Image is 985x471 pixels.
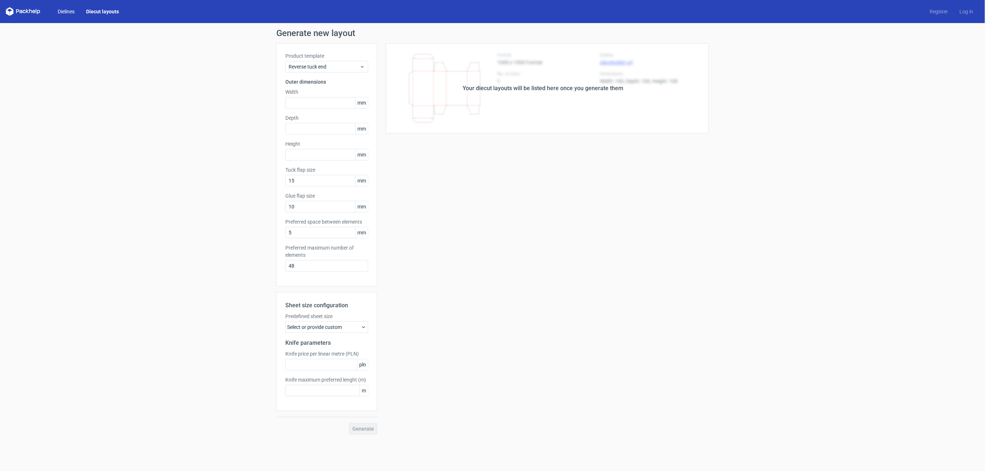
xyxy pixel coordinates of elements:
span: mm [355,149,368,160]
span: mm [355,175,368,186]
label: Preferred maximum number of elements [285,244,368,259]
span: m [360,385,368,396]
label: Height [285,140,368,148]
h2: Knife parameters [285,339,368,347]
span: mm [355,227,368,238]
span: pln [357,359,368,370]
label: Glue flap size [285,192,368,199]
h1: Generate new layout [276,29,709,38]
a: Log in [954,8,979,15]
span: mm [355,97,368,108]
label: Width [285,88,368,96]
label: Depth [285,114,368,122]
a: Diecut layouts [80,8,125,15]
h3: Outer dimensions [285,78,368,85]
span: mm [355,123,368,134]
span: mm [355,201,368,212]
div: Select or provide custom [285,321,368,333]
label: Knife price per linear metre (PLN) [285,350,368,357]
a: Dielines [52,8,80,15]
label: Knife maximum preferred lenght (m) [285,376,368,383]
label: Predefined sheet size [285,313,368,320]
div: Your diecut layouts will be listed here once you generate them [463,84,623,93]
span: Reverse tuck end [289,63,360,70]
label: Preferred space between elements [285,218,368,225]
label: Product template [285,52,368,60]
h2: Sheet size configuration [285,301,368,310]
label: Tuck flap size [285,166,368,173]
a: Register [924,8,954,15]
